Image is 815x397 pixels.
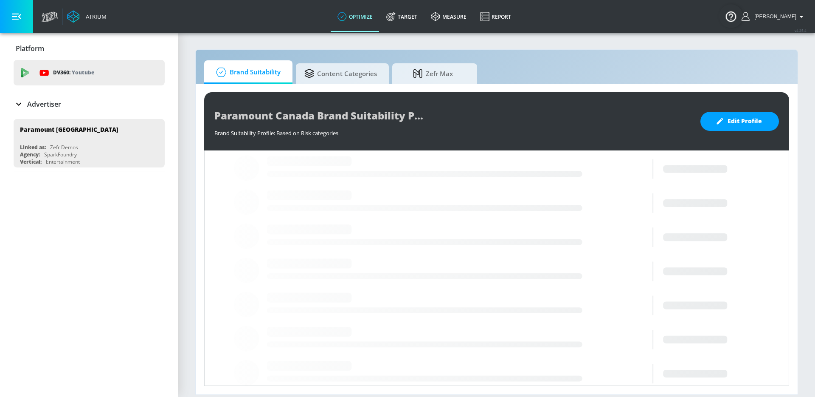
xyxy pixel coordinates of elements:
[20,144,46,151] div: Linked as:
[424,1,473,32] a: measure
[401,63,465,84] span: Zefr Max
[379,1,424,32] a: Target
[16,44,44,53] p: Platform
[20,125,118,133] div: Paramount [GEOGRAPHIC_DATA]
[795,28,807,33] span: v 4.25.4
[331,1,379,32] a: optimize
[27,99,61,109] p: Advertiser
[44,151,77,158] div: SparkFoundry
[14,37,165,60] div: Platform
[46,158,80,165] div: Entertainment
[751,14,796,20] span: login as: anthony.rios@zefr.com
[82,13,107,20] div: Atrium
[50,144,78,151] div: Zefr Demos
[214,125,692,137] div: Brand Suitability Profile: Based on Risk categories
[717,116,762,127] span: Edit Profile
[72,68,94,77] p: Youtube
[473,1,518,32] a: Report
[213,62,281,82] span: Brand Suitability
[14,60,165,85] div: DV360: Youtube
[53,68,94,77] p: DV360:
[20,151,40,158] div: Agency:
[700,112,779,131] button: Edit Profile
[742,11,807,22] button: [PERSON_NAME]
[304,63,377,84] span: Content Categories
[67,10,107,23] a: Atrium
[20,158,42,165] div: Vertical:
[14,119,165,167] div: Paramount [GEOGRAPHIC_DATA]Linked as:Zefr DemosAgency:SparkFoundryVertical:Entertainment
[14,92,165,116] div: Advertiser
[719,4,743,28] button: Open Resource Center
